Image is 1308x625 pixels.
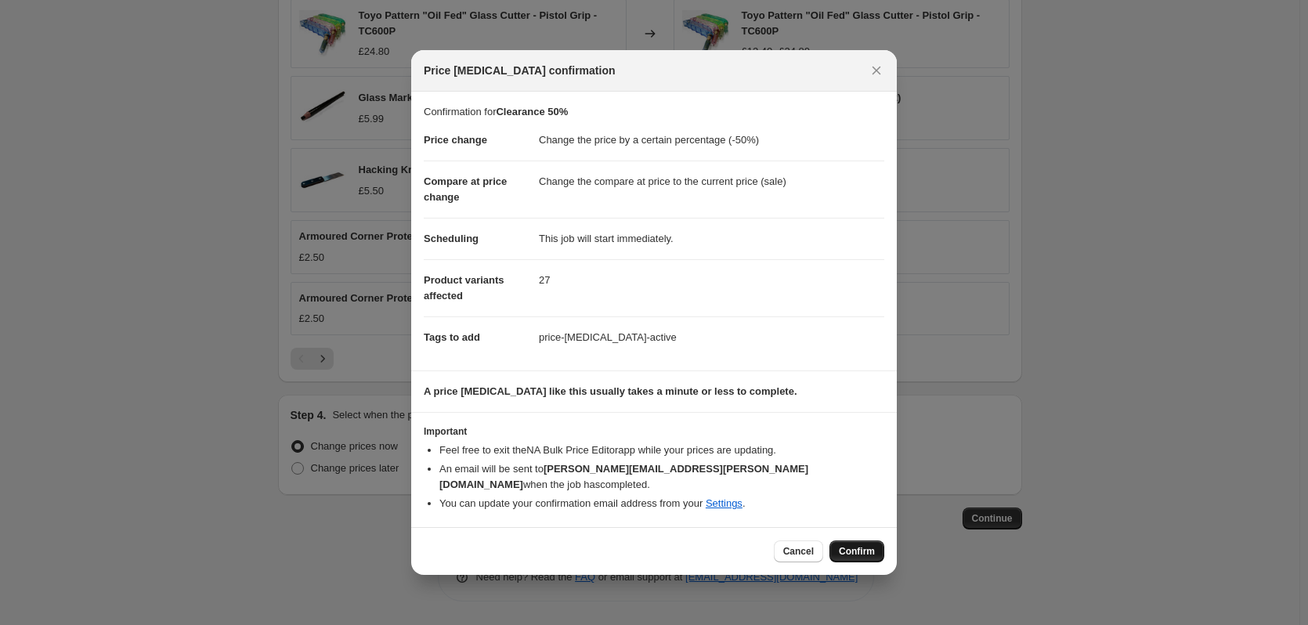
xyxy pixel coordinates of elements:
[539,316,884,358] dd: price-[MEDICAL_DATA]-active
[439,461,884,493] li: An email will be sent to when the job has completed .
[865,60,887,81] button: Close
[424,104,884,120] p: Confirmation for
[424,425,884,438] h3: Important
[424,233,479,244] span: Scheduling
[839,545,875,558] span: Confirm
[424,385,797,397] b: A price [MEDICAL_DATA] like this usually takes a minute or less to complete.
[783,545,814,558] span: Cancel
[539,161,884,202] dd: Change the compare at price to the current price (sale)
[424,331,480,343] span: Tags to add
[774,540,823,562] button: Cancel
[424,274,504,302] span: Product variants affected
[539,218,884,259] dd: This job will start immediately.
[439,496,884,511] li: You can update your confirmation email address from your .
[424,63,616,78] span: Price [MEDICAL_DATA] confirmation
[424,134,487,146] span: Price change
[496,106,568,117] b: Clearance 50%
[706,497,743,509] a: Settings
[424,175,507,203] span: Compare at price change
[829,540,884,562] button: Confirm
[439,443,884,458] li: Feel free to exit the NA Bulk Price Editor app while your prices are updating.
[539,259,884,301] dd: 27
[539,120,884,161] dd: Change the price by a certain percentage (-50%)
[439,463,808,490] b: [PERSON_NAME][EMAIL_ADDRESS][PERSON_NAME][DOMAIN_NAME]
